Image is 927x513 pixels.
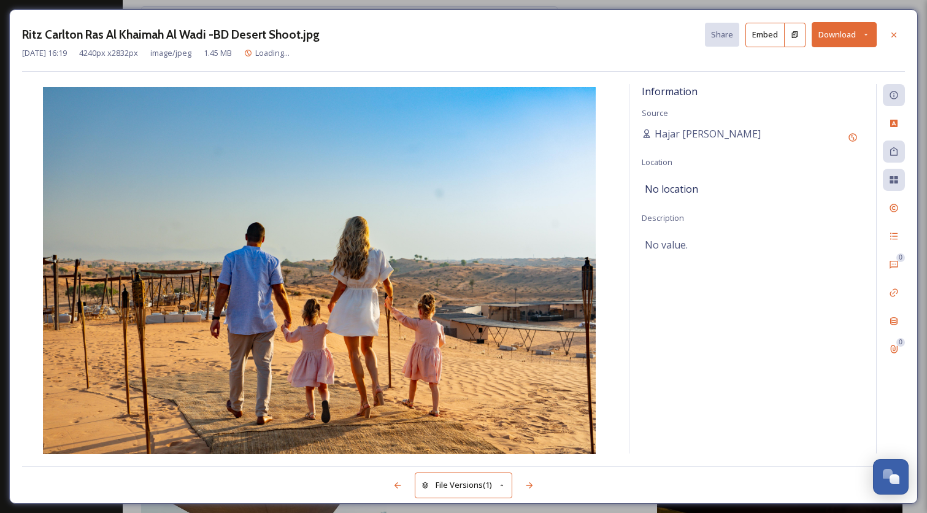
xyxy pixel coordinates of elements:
span: [DATE] 16:19 [22,47,67,59]
button: File Versions(1) [415,472,513,498]
button: Embed [745,23,785,47]
span: Description [642,212,684,223]
span: No value. [645,237,688,252]
span: image/jpeg [150,47,191,59]
div: 0 [896,338,905,347]
span: Source [642,107,668,118]
button: Share [705,23,739,47]
span: Location [642,156,672,168]
button: Download [812,22,877,47]
img: 8CEC7312-0CEB-4F6D-9100301B448727B8.jpg [22,87,617,457]
span: Loading... [255,47,290,58]
span: No location [645,182,698,196]
span: 4240 px x 2832 px [79,47,138,59]
span: Information [642,85,698,98]
h3: Ritz Carlton Ras Al Khaimah Al Wadi -BD Desert Shoot.jpg [22,26,320,44]
div: 0 [896,253,905,262]
span: 1.45 MB [204,47,232,59]
button: Open Chat [873,459,909,495]
span: Hajar [PERSON_NAME] [655,126,761,141]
